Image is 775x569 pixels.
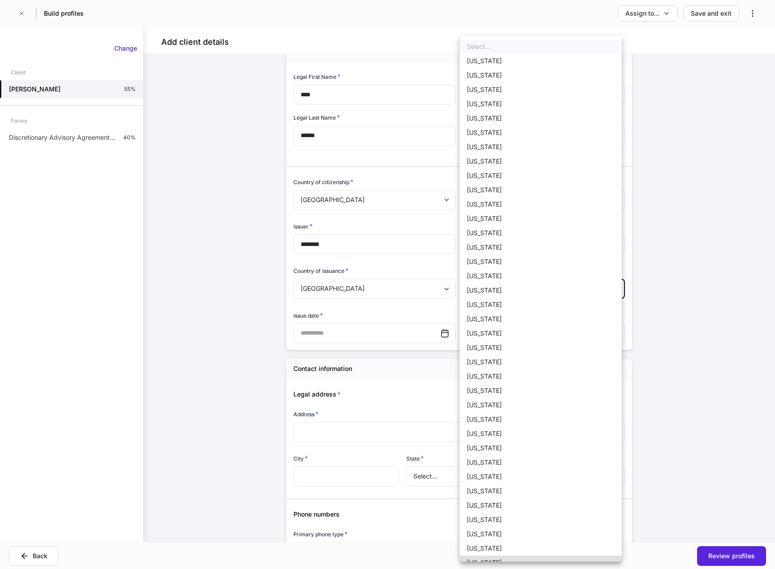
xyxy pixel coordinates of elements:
[460,427,622,441] li: [US_STATE]
[460,297,622,312] li: [US_STATE]
[460,484,622,498] li: [US_STATE]
[460,226,622,240] li: [US_STATE]
[460,140,622,154] li: [US_STATE]
[460,240,622,254] li: [US_STATE]
[460,125,622,140] li: [US_STATE]
[460,341,622,355] li: [US_STATE]
[460,168,622,183] li: [US_STATE]
[460,384,622,398] li: [US_STATE]
[460,441,622,455] li: [US_STATE]
[460,97,622,111] li: [US_STATE]
[460,254,622,269] li: [US_STATE]
[460,54,622,68] li: [US_STATE]
[460,513,622,527] li: [US_STATE]
[460,197,622,211] li: [US_STATE]
[460,211,622,226] li: [US_STATE]
[460,498,622,513] li: [US_STATE]
[460,154,622,168] li: [US_STATE]
[460,355,622,369] li: [US_STATE]
[460,68,622,82] li: [US_STATE]
[460,398,622,412] li: [US_STATE]
[460,82,622,97] li: [US_STATE]
[460,369,622,384] li: [US_STATE]
[460,269,622,283] li: [US_STATE]
[460,111,622,125] li: [US_STATE]
[460,283,622,297] li: [US_STATE]
[460,312,622,326] li: [US_STATE]
[460,470,622,484] li: [US_STATE]
[460,541,622,556] li: [US_STATE]
[460,527,622,541] li: [US_STATE]
[460,412,622,427] li: [US_STATE]
[460,455,622,470] li: [US_STATE]
[460,326,622,341] li: [US_STATE]
[460,183,622,197] li: [US_STATE]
